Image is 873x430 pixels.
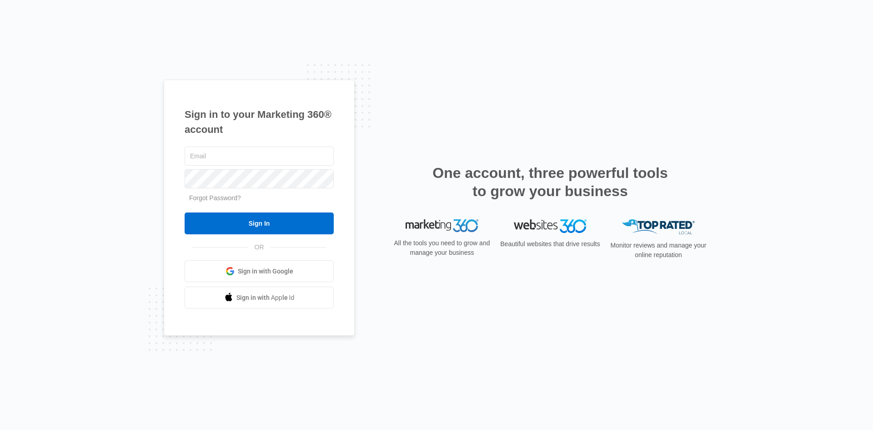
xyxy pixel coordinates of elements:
[499,239,601,249] p: Beautiful websites that drive results
[185,287,334,309] a: Sign in with Apple Id
[189,194,241,202] a: Forgot Password?
[391,238,493,258] p: All the tools you need to grow and manage your business
[607,241,709,260] p: Monitor reviews and manage your online reputation
[430,164,671,200] h2: One account, three powerful tools to grow your business
[185,147,334,166] input: Email
[514,219,587,233] img: Websites 360
[185,260,334,282] a: Sign in with Google
[238,267,293,276] span: Sign in with Google
[185,107,334,137] h1: Sign in to your Marketing 360® account
[236,293,295,303] span: Sign in with Apple Id
[406,219,478,232] img: Marketing 360
[248,243,271,252] span: OR
[185,212,334,234] input: Sign In
[622,219,695,234] img: Top Rated Local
